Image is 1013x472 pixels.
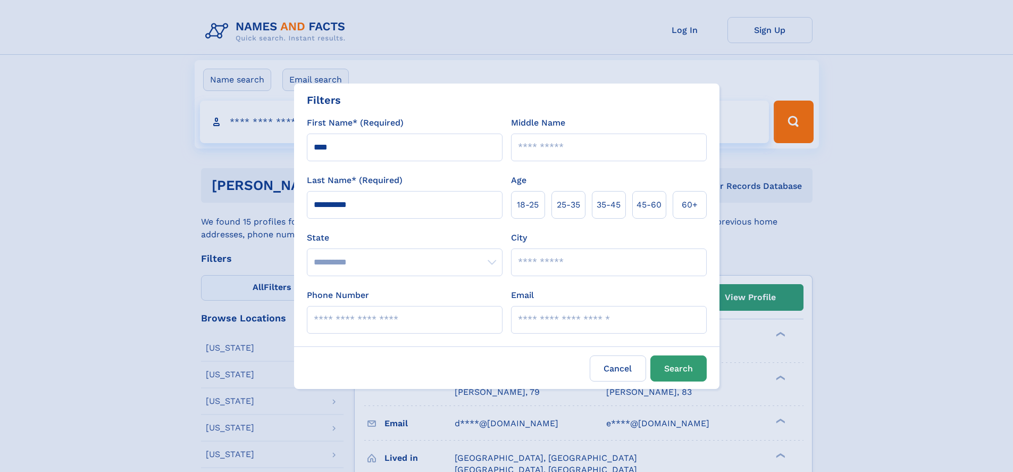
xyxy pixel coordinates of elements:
[511,289,534,302] label: Email
[517,198,539,211] span: 18‑25
[682,198,698,211] span: 60+
[511,174,526,187] label: Age
[511,231,527,244] label: City
[307,92,341,108] div: Filters
[557,198,580,211] span: 25‑35
[307,117,404,129] label: First Name* (Required)
[307,289,369,302] label: Phone Number
[637,198,662,211] span: 45‑60
[590,355,646,382] label: Cancel
[307,174,403,187] label: Last Name* (Required)
[597,198,621,211] span: 35‑45
[307,231,503,244] label: State
[511,117,565,129] label: Middle Name
[650,355,707,382] button: Search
